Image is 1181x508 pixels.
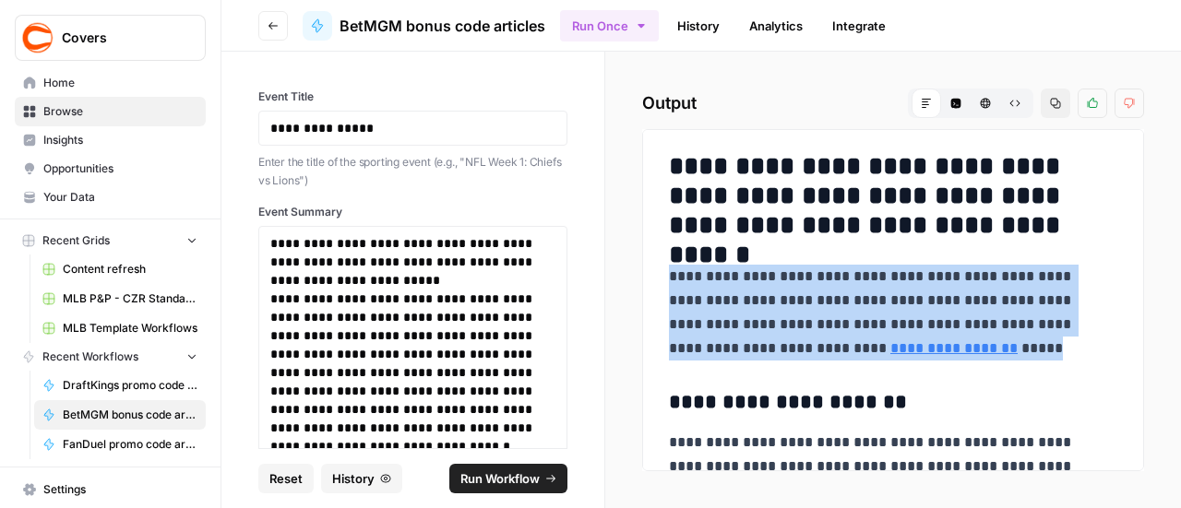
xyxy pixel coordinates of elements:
a: MLB Template Workflows [34,313,206,343]
span: Covers [62,29,173,47]
a: Settings [15,475,206,504]
a: Analytics [738,11,814,41]
span: Recent Workflows [42,349,138,365]
span: Opportunities [43,160,197,177]
span: Reset [269,469,303,488]
button: Recent Workflows [15,343,206,371]
a: Home [15,68,206,98]
h2: Output [642,89,1144,118]
span: Content refresh [63,261,197,278]
span: MLB Template Workflows [63,320,197,337]
a: BetMGM bonus code articles [34,400,206,430]
a: MLB P&P - CZR Standard (Production) Grid [34,284,206,313]
span: FanDuel promo code articles [63,436,197,453]
span: Your Data [43,189,197,206]
a: Your Data [15,183,206,212]
span: Recent Grids [42,232,110,249]
button: Run Workflow [449,464,567,493]
span: Run Workflow [460,469,540,488]
button: Recent Grids [15,227,206,254]
label: Event Summary [258,204,567,220]
span: Home [43,75,197,91]
a: Content refresh [34,254,206,284]
button: Workspace: Covers [15,15,206,61]
span: Insights [43,132,197,148]
button: History [321,464,402,493]
a: DraftKings promo code articles [34,371,206,400]
button: Reset [258,464,314,493]
span: Settings [43,481,197,498]
a: History [666,11,731,41]
span: History [332,469,375,488]
span: MLB P&P - CZR Standard (Production) Grid [63,290,197,307]
a: Browse [15,97,206,126]
a: Integrate [821,11,897,41]
a: FanDuel promo code articles [34,430,206,459]
span: BetMGM bonus code articles [63,407,197,423]
span: BetMGM bonus code articles [340,15,545,37]
a: Opportunities [15,154,206,183]
a: Insights [15,125,206,155]
span: DraftKings promo code articles [63,377,197,394]
a: BetMGM bonus code articles [303,11,545,41]
img: Covers Logo [21,21,54,54]
p: Enter the title of the sporting event (e.g., "NFL Week 1: Chiefs vs Lions") [258,153,567,189]
label: Event Title [258,89,567,105]
button: Run Once [560,10,659,41]
span: Browse [43,103,197,120]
